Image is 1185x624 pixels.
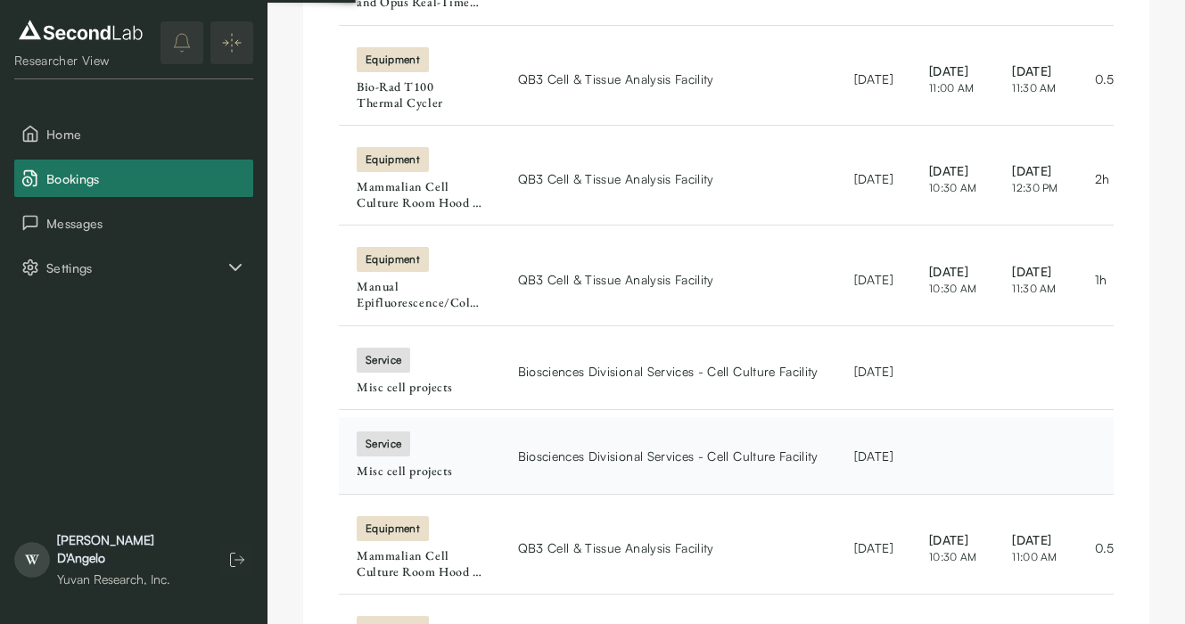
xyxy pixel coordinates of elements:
span: [DATE] [929,262,976,281]
span: QB3 Cell & Tissue Analysis Facility [518,169,714,188]
div: Settings sub items [14,249,253,286]
span: Bookings [46,169,246,188]
a: equipmentMammalian Cell Culture Room Hood 3 Hourly [357,518,482,579]
span: W [14,542,50,578]
div: 0.5 h [1095,538,1131,557]
div: equipment [357,516,429,541]
div: [DATE] [854,169,893,188]
span: 11:00 AM [1012,549,1058,565]
button: notifications [160,21,203,64]
div: [DATE] [854,362,893,381]
div: [DATE] [854,70,893,88]
div: Mammalian Cell Culture Room Hood 3 Hourly [357,179,482,210]
div: 2 h [1095,169,1131,188]
div: Yuvan Research, Inc. [57,571,203,588]
span: 10:30 AM [929,549,976,565]
span: 11:30 AM [1012,80,1058,96]
div: Bio-Rad T100 Thermal Cycler [357,79,482,111]
div: equipment [357,247,429,272]
button: Log out [221,544,253,576]
span: [DATE] [929,530,976,549]
div: [DATE] [854,270,893,289]
span: Messages [46,214,246,233]
span: Settings [46,259,225,277]
span: 11:30 AM [1012,281,1058,297]
button: Settings [14,249,253,286]
a: equipmentMammalian Cell Culture Room Hood 3 Hourly [357,149,482,210]
span: QB3 Cell & Tissue Analysis Facility [518,70,714,88]
div: equipment [357,147,429,172]
a: serviceMisc cell projects [357,349,482,396]
button: Home [14,115,253,152]
div: [DATE] [854,538,893,557]
span: [DATE] [1012,161,1058,180]
span: Biosciences Divisional Services - Cell Culture Facility [518,447,819,465]
img: logo [14,16,147,45]
div: Researcher View [14,52,147,70]
span: Biosciences Divisional Services - Cell Culture Facility [518,362,819,381]
div: Misc cell projects [357,464,482,480]
a: equipmentManual Epifluorescence/Color Microscopy - Zeiss AxioObserver A1 [357,249,482,310]
span: QB3 Cell & Tissue Analysis Facility [518,270,714,289]
div: service [357,348,410,373]
div: service [357,431,410,456]
a: equipmentBio-Rad T100 Thermal Cycler [357,49,482,111]
a: serviceMisc cell projects [357,433,482,480]
div: Misc cell projects [357,380,482,396]
span: [DATE] [1012,62,1058,80]
div: 0.5 h [1095,70,1131,88]
button: Messages [14,204,253,242]
span: 11:00 AM [929,80,976,96]
span: [DATE] [1012,530,1058,549]
div: [DATE] [854,447,893,465]
span: [DATE] [1012,262,1058,281]
span: Home [46,125,246,144]
div: 1 h [1095,270,1131,289]
span: [DATE] [929,161,976,180]
span: 10:30 AM [929,281,976,297]
span: QB3 Cell & Tissue Analysis Facility [518,538,714,557]
div: [PERSON_NAME] D'Angelo [57,531,203,567]
span: 10:30 AM [929,180,976,196]
span: [DATE] [929,62,976,80]
div: equipment [357,47,429,72]
button: Expand/Collapse sidebar [210,21,253,64]
button: Bookings [14,160,253,197]
div: Mammalian Cell Culture Room Hood 3 Hourly [357,548,482,579]
span: 12:30 PM [1012,180,1058,196]
div: Manual Epifluorescence/Color Microscopy - Zeiss AxioObserver A1 [357,279,482,310]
